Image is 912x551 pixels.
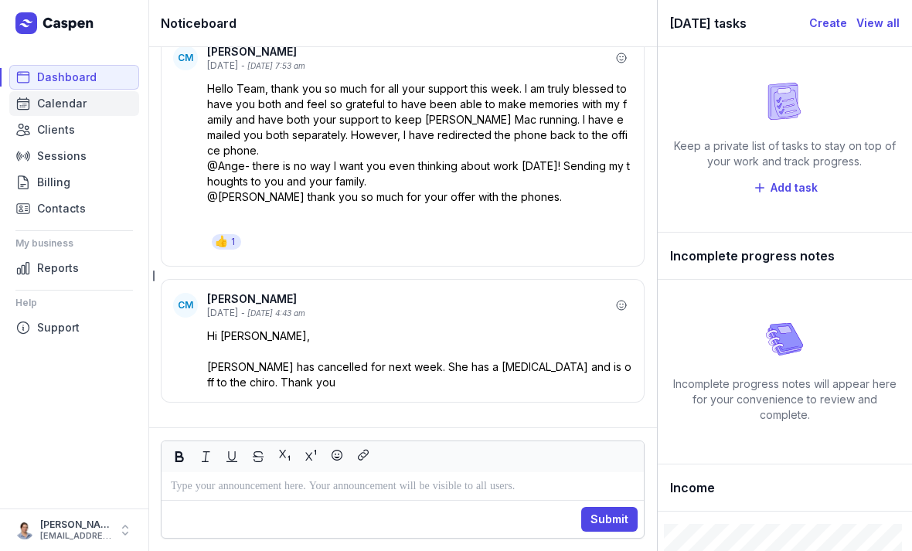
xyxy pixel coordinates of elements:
div: [PERSON_NAME] [207,44,611,60]
span: Add task [771,179,818,197]
div: [DATE] [207,307,238,319]
span: Contacts [37,199,86,218]
p: [PERSON_NAME] has cancelled for next week. She has a [MEDICAL_DATA] and is off to the chiro. Than... [207,359,632,390]
div: [DATE] [207,60,238,72]
span: Dashboard [37,68,97,87]
div: My business [15,231,133,256]
p: Hello Team, thank you so much for all your support this week. I am truly blessed to have you both... [207,81,632,158]
img: User profile image [15,521,34,539]
div: [DATE] tasks [670,12,809,34]
button: Submit [581,507,638,532]
span: Submit [590,510,628,529]
span: Billing [37,173,70,192]
div: [PERSON_NAME] [40,519,111,531]
p: @[PERSON_NAME] thank you so much for your offer with the phones. [207,189,632,205]
span: Calendar [37,94,87,113]
a: View all [856,14,900,32]
div: Income [658,464,912,512]
span: Sessions [37,147,87,165]
div: [EMAIL_ADDRESS][DOMAIN_NAME] [40,531,111,542]
div: Incomplete progress notes will appear here for your convenience to review and complete. [670,376,900,423]
div: Keep a private list of tasks to stay on top of your work and track progress. [670,138,900,169]
span: CM [178,52,193,64]
span: CM [178,299,193,311]
div: Help [15,291,133,315]
div: - [DATE] 4:43 am [241,308,305,319]
div: [PERSON_NAME] [207,291,611,307]
p: Hi [PERSON_NAME], [207,328,632,344]
div: 1 [231,236,235,248]
span: Reports [37,259,79,277]
p: @Ange- there is no way I want you even thinking about work [DATE]! Sending my thoughts to you and... [207,158,632,189]
div: 👍 [215,234,228,250]
span: Clients [37,121,75,139]
span: Support [37,318,80,337]
div: - [DATE] 7:53 am [241,60,305,72]
div: Incomplete progress notes [658,233,912,280]
a: Create [809,14,847,32]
